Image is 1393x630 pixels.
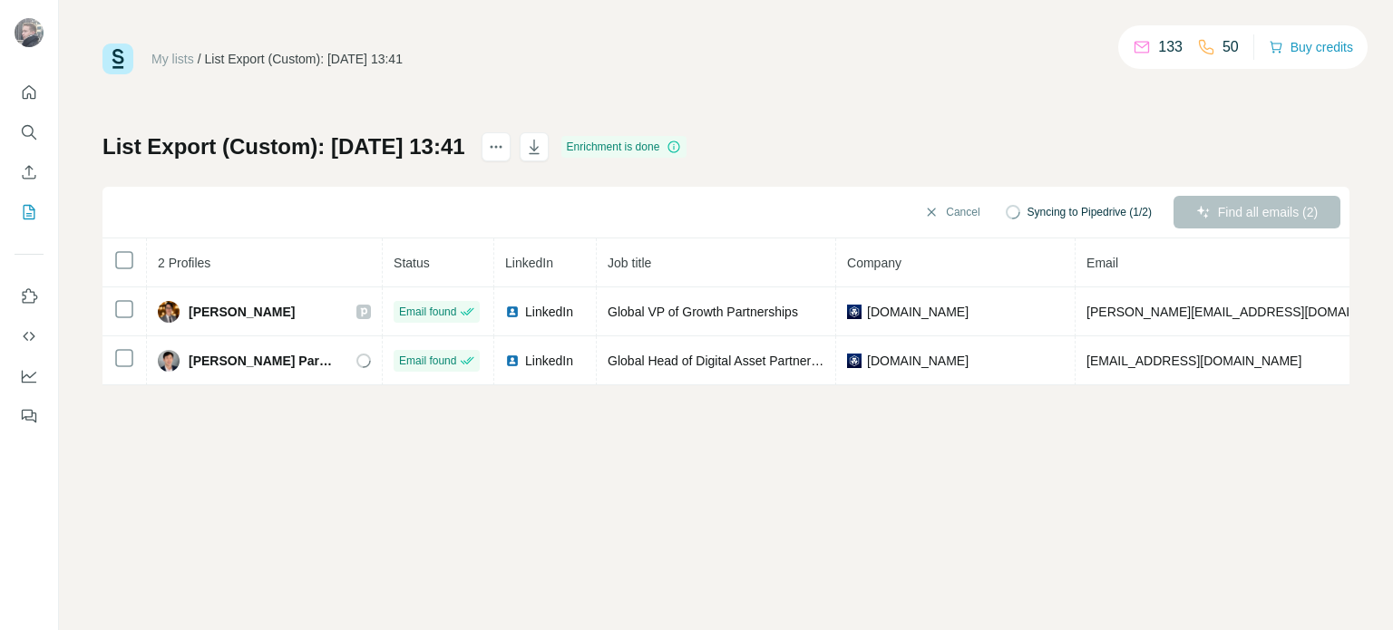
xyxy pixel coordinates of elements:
button: Search [15,116,44,149]
span: [DOMAIN_NAME] [867,352,969,370]
span: Company [847,256,901,270]
a: My lists [151,52,194,66]
span: Email found [399,353,456,369]
span: LinkedIn [525,303,573,321]
span: Email found [399,304,456,320]
li: / [198,50,201,68]
img: LinkedIn logo [505,354,520,368]
button: My lists [15,196,44,228]
button: Use Surfe on LinkedIn [15,280,44,313]
img: Avatar [158,350,180,372]
img: Surfe Logo [102,44,133,74]
img: Avatar [158,301,180,323]
span: [DOMAIN_NAME] [867,303,969,321]
button: Cancel [911,196,992,228]
h1: List Export (Custom): [DATE] 13:41 [102,132,465,161]
span: 2 Profiles [158,256,210,270]
button: Feedback [15,400,44,432]
button: Use Surfe API [15,320,44,353]
img: LinkedIn logo [505,305,520,319]
span: Global Head of Digital Asset Partnerships [608,354,841,368]
span: [PERSON_NAME] Park, Esq. [189,352,338,370]
p: 133 [1158,36,1183,58]
span: Job title [608,256,651,270]
img: company-logo [847,305,862,319]
p: 50 [1223,36,1239,58]
button: Enrich CSV [15,156,44,189]
span: Syncing to Pipedrive (1/2) [1028,204,1152,220]
button: actions [482,132,511,161]
span: [PERSON_NAME] [189,303,295,321]
img: Avatar [15,18,44,47]
button: Buy credits [1269,34,1353,60]
img: company-logo [847,354,862,368]
span: [EMAIL_ADDRESS][DOMAIN_NAME] [1086,354,1301,368]
span: LinkedIn [525,352,573,370]
span: Global VP of Growth Partnerships [608,305,798,319]
button: Dashboard [15,360,44,393]
div: List Export (Custom): [DATE] 13:41 [205,50,403,68]
button: Quick start [15,76,44,109]
span: Email [1086,256,1118,270]
div: Enrichment is done [561,136,687,158]
span: LinkedIn [505,256,553,270]
span: Status [394,256,430,270]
